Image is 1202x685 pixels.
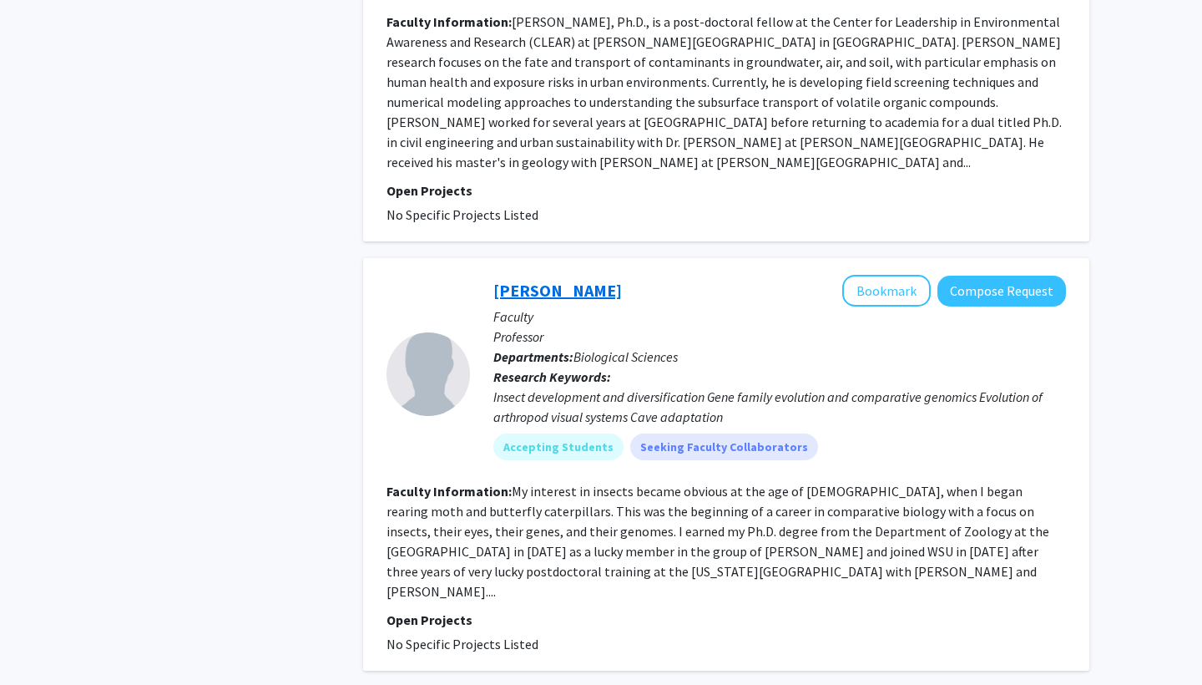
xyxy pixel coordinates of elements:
b: Research Keywords: [493,368,611,385]
p: Open Projects [386,180,1066,200]
button: Add Markus Friedrich to Bookmarks [842,275,931,307]
mat-chip: Seeking Faculty Collaborators [630,434,818,460]
b: Departments: [493,348,573,365]
button: Compose Request to Markus Friedrich [937,276,1066,307]
p: Open Projects [386,610,1066,630]
fg-read-more: [PERSON_NAME], Ph.D., is a post-doctoral fellow at the Center for Leadership in Environmental Awa... [386,13,1062,170]
b: Faculty Information: [386,13,512,30]
fg-read-more: My interest in insects became obvious at the age of [DEMOGRAPHIC_DATA], when I began rearing moth... [386,483,1049,600]
iframe: Chat [13,610,71,672]
b: Faculty Information: [386,483,512,500]
div: Insect development and diversification Gene family evolution and comparative genomics Evolution o... [493,387,1066,427]
p: Professor [493,327,1066,347]
p: Faculty [493,307,1066,327]
a: [PERSON_NAME] [493,280,622,301]
mat-chip: Accepting Students [493,434,624,460]
span: No Specific Projects Listed [386,636,538,652]
span: Biological Sciences [573,348,678,365]
span: No Specific Projects Listed [386,206,538,223]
